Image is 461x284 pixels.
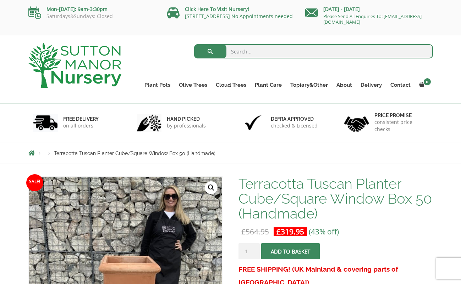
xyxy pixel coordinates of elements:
[175,80,212,90] a: Olive Trees
[415,80,433,90] a: 0
[212,80,251,90] a: Cloud Trees
[241,114,265,132] img: 3.jpg
[271,122,318,129] p: checked & Licensed
[28,42,121,88] img: logo
[374,112,428,119] h6: Price promise
[276,227,304,237] bdi: 319.95
[251,80,286,90] a: Plant Care
[63,122,99,129] p: on all orders
[261,243,320,259] button: Add to basket
[238,243,260,259] input: Product quantity
[241,227,269,237] bdi: 564.95
[305,5,433,13] p: [DATE] - [DATE]
[54,150,215,156] span: Terracotta Tuscan Planter Cube/Square Window Box 50 (Handmade)
[205,181,218,194] a: View full-screen image gallery
[238,176,433,221] h1: Terracotta Tuscan Planter Cube/Square Window Box 50 (Handmade)
[276,227,281,237] span: £
[332,80,356,90] a: About
[137,114,161,132] img: 2.jpg
[241,227,246,237] span: £
[185,6,249,12] a: Click Here To Visit Nursery!
[271,116,318,122] h6: Defra approved
[28,13,156,19] p: Saturdays&Sundays: Closed
[386,80,415,90] a: Contact
[356,80,386,90] a: Delivery
[28,5,156,13] p: Mon-[DATE]: 9am-3:30pm
[286,80,332,90] a: Topiary&Other
[344,112,369,134] img: 4.jpg
[28,150,433,156] nav: Breadcrumbs
[309,227,339,237] span: (43% off)
[194,44,433,58] input: Search...
[26,174,43,191] span: Sale!
[33,114,58,132] img: 1.jpg
[167,116,206,122] h6: hand picked
[63,116,99,122] h6: FREE DELIVERY
[323,13,422,25] a: Please Send All Enquiries To: [EMAIL_ADDRESS][DOMAIN_NAME]
[167,122,206,129] p: by professionals
[424,78,431,85] span: 0
[374,119,428,133] p: consistent price checks
[185,13,293,19] a: [STREET_ADDRESS] No Appointments needed
[140,80,175,90] a: Plant Pots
